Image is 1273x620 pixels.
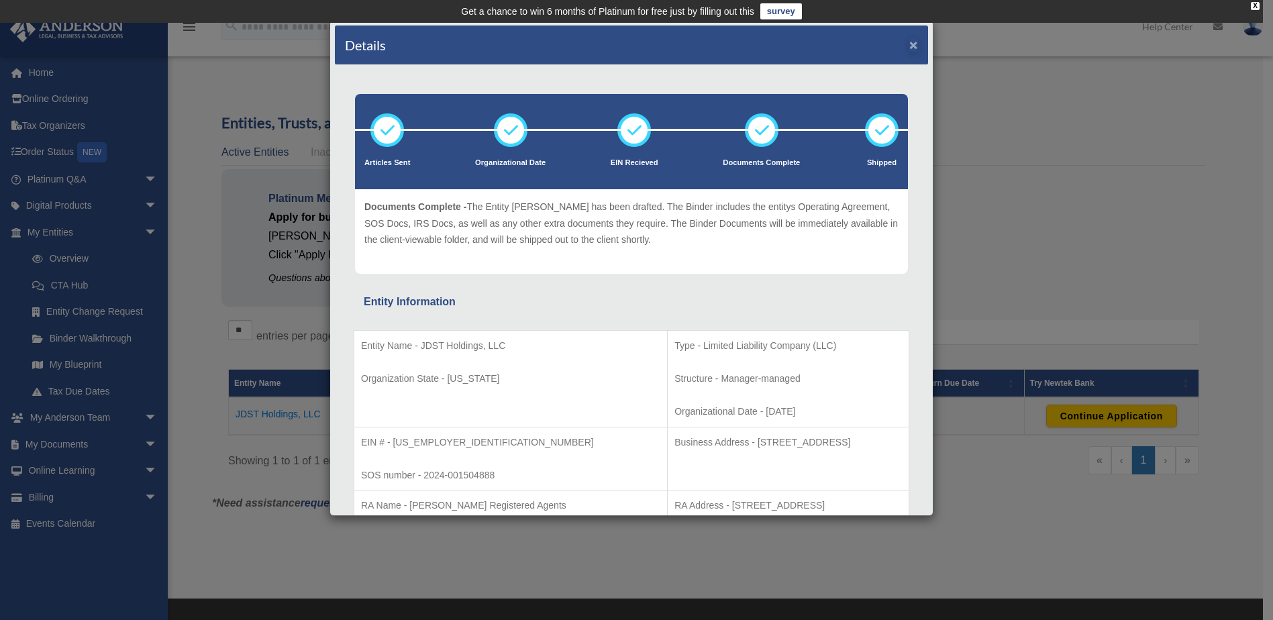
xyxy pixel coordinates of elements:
p: Organization State - [US_STATE] [361,370,660,387]
p: Organizational Date - [DATE] [674,403,902,420]
p: EIN # - [US_EMPLOYER_IDENTIFICATION_NUMBER] [361,434,660,451]
div: Get a chance to win 6 months of Platinum for free just by filling out this [461,3,754,19]
p: Entity Name - JDST Holdings, LLC [361,338,660,354]
p: SOS number - 2024-001504888 [361,467,660,484]
p: Articles Sent [364,156,410,170]
p: The Entity [PERSON_NAME] has been drafted. The Binder includes the entitys Operating Agreement, S... [364,199,899,248]
p: Shipped [865,156,899,170]
span: Documents Complete - [364,201,466,212]
div: Entity Information [364,293,899,311]
p: Organizational Date [475,156,546,170]
p: RA Address - [STREET_ADDRESS] [674,497,902,514]
p: RA Name - [PERSON_NAME] Registered Agents [361,497,660,514]
p: Structure - Manager-managed [674,370,902,387]
div: close [1251,2,1260,10]
p: Business Address - [STREET_ADDRESS] [674,434,902,451]
p: EIN Recieved [611,156,658,170]
p: Documents Complete [723,156,800,170]
button: × [909,38,918,52]
h4: Details [345,36,386,54]
a: survey [760,3,802,19]
p: Type - Limited Liability Company (LLC) [674,338,902,354]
